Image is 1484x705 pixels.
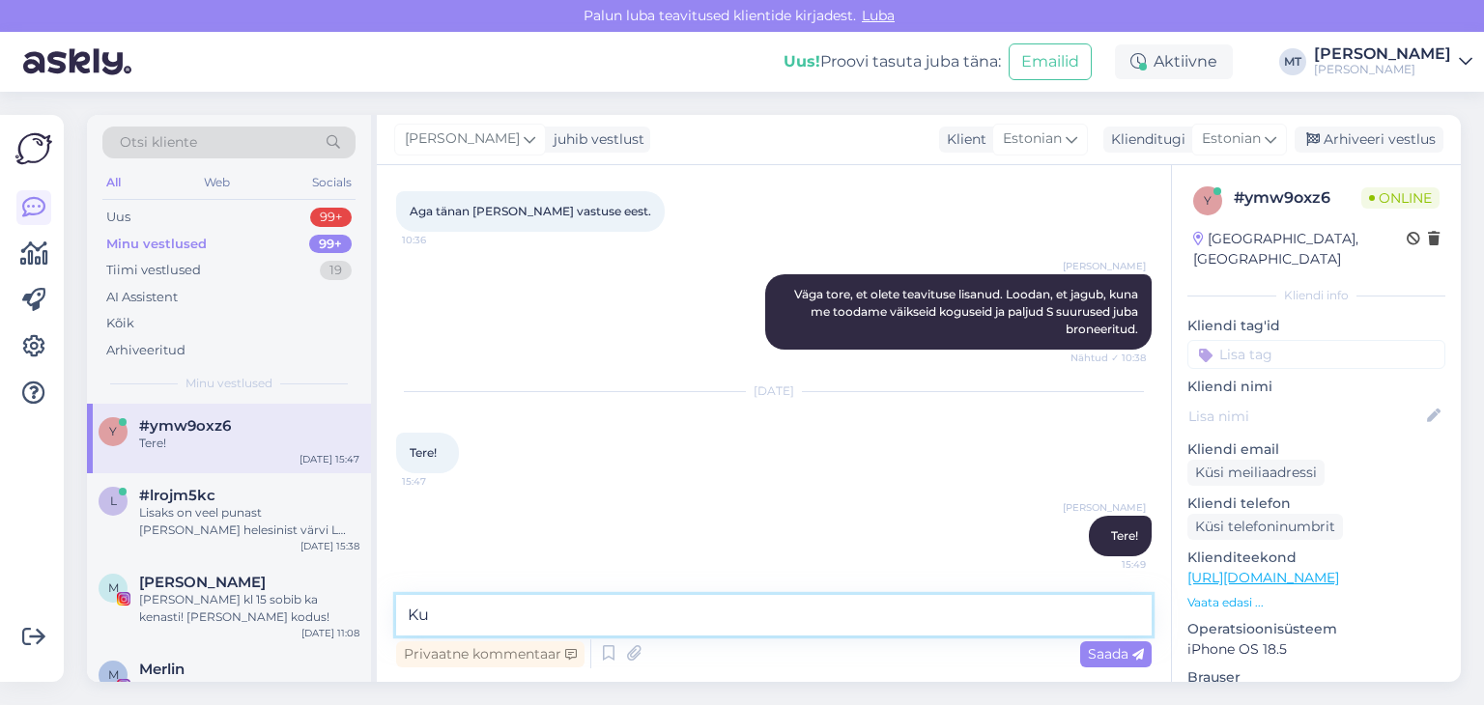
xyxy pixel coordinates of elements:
span: Tere! [1111,528,1138,543]
div: Privaatne kommentaar [396,641,585,667]
div: MT [1279,48,1306,75]
div: Klienditugi [1103,129,1185,150]
span: Estonian [1202,128,1261,150]
span: Minu vestlused [185,375,272,392]
textarea: Ku [396,595,1152,635]
div: [PERSON_NAME] kl 15 sobib ka kenasti! [PERSON_NAME] kodus! [139,591,359,626]
p: Brauser [1187,667,1445,688]
div: 99+ [309,235,352,254]
span: #ymw9oxz6 [139,417,231,435]
div: Kliendi info [1187,287,1445,304]
div: 99+ [310,208,352,227]
div: [DATE] 11:08 [301,626,359,640]
span: Saada [1088,645,1144,663]
p: Kliendi telefon [1187,493,1445,514]
span: Tere! [410,445,437,460]
div: Web [200,170,234,195]
p: Kliendi nimi [1187,377,1445,397]
span: Väga tore, et olete teavituse lisanud. Loodan, et jagub, kuna me toodame väikseid koguseid ja pal... [794,287,1141,336]
img: Askly Logo [15,130,52,167]
span: M [108,580,119,595]
div: [DATE] 15:38 [300,539,359,553]
div: [PERSON_NAME] [1314,46,1451,62]
p: iPhone OS 18.5 [1187,639,1445,660]
div: [DATE] 15:47 [300,452,359,466]
div: Kõik [106,314,134,333]
div: Aktiivne [1115,44,1233,79]
p: Operatsioonisüsteem [1187,619,1445,639]
button: Emailid [1009,43,1092,80]
p: Kliendi tag'id [1187,316,1445,336]
span: [PERSON_NAME] [1063,259,1146,273]
div: Tiimi vestlused [106,261,201,280]
a: [URL][DOMAIN_NAME] [1187,569,1339,586]
div: Proovi tasuta juba täna: [784,50,1001,73]
span: y [109,424,117,438]
span: M [108,667,119,682]
span: #lrojm5kc [139,487,215,504]
span: [PERSON_NAME] [1063,500,1146,515]
b: Uus! [784,52,820,70]
div: [GEOGRAPHIC_DATA], [GEOGRAPHIC_DATA] [1193,229,1407,269]
span: 15:47 [402,474,474,489]
div: 19 [320,261,352,280]
div: Minu vestlused [106,235,207,254]
span: Merlin [139,661,185,678]
p: Vaata edasi ... [1187,594,1445,611]
div: AI Assistent [106,288,178,307]
p: Klienditeekond [1187,548,1445,568]
div: Uus [106,208,130,227]
div: Tere! [139,435,359,452]
div: [DATE] [396,382,1152,400]
span: y [1204,193,1212,208]
div: All [102,170,125,195]
div: [PERSON_NAME] [1314,62,1451,77]
span: Nähtud ✓ 10:38 [1070,351,1146,365]
div: # ymw9oxz6 [1234,186,1361,210]
span: Estonian [1003,128,1062,150]
span: Aga tänan [PERSON_NAME] vastuse eest. [410,204,651,218]
a: [PERSON_NAME][PERSON_NAME] [1314,46,1472,77]
span: l [110,493,117,508]
span: Online [1361,187,1440,209]
div: Küsi telefoninumbrit [1187,514,1343,540]
div: juhib vestlust [546,129,644,150]
span: Martin Mand [139,574,266,591]
input: Lisa tag [1187,340,1445,369]
div: Klient [939,129,986,150]
div: Lisaks on veel punast [PERSON_NAME] helesinist värvi L suurust [139,504,359,539]
span: Luba [856,7,900,24]
input: Lisa nimi [1188,406,1423,427]
span: 15:49 [1073,557,1146,572]
div: Arhiveeritud [106,341,185,360]
div: Socials [308,170,356,195]
span: 10:36 [402,233,474,247]
span: [PERSON_NAME] [405,128,520,150]
span: Otsi kliente [120,132,197,153]
div: Arhiveeri vestlus [1295,127,1443,153]
p: Kliendi email [1187,439,1445,460]
div: Küsi meiliaadressi [1187,460,1325,486]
